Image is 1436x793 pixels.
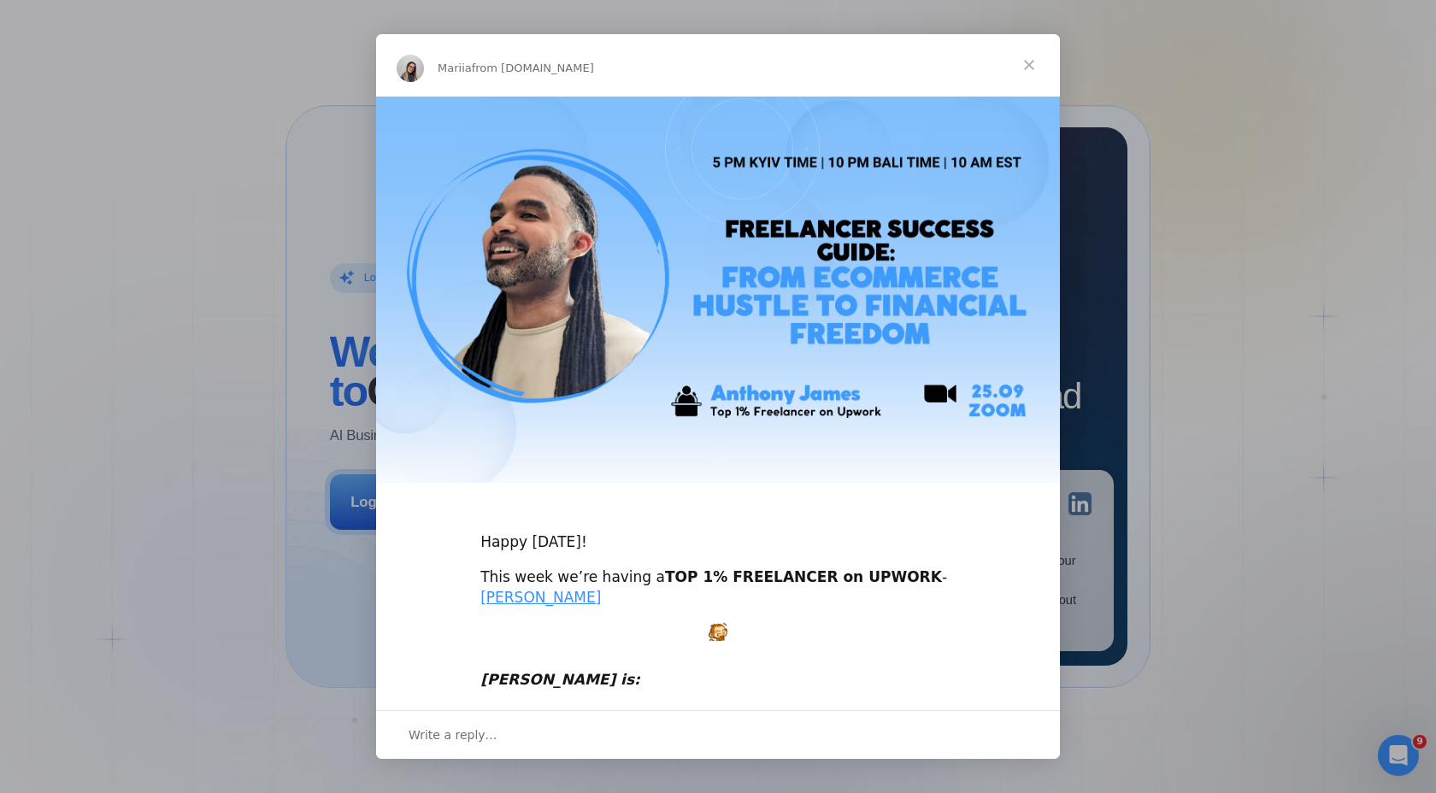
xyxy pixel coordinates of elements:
span: from [DOMAIN_NAME] [472,62,594,74]
div: This week we’re having a - [480,567,956,608]
b: TOP 1% FREELANCER on UPWORK [665,568,942,585]
img: Profile image for Mariia [397,55,424,82]
i: [PERSON_NAME] is: [480,671,640,688]
img: :excited: [709,622,727,641]
span: Mariia [438,62,472,74]
div: Happy [DATE]! [480,512,956,553]
span: Close [998,34,1060,96]
span: Write a reply… [409,724,497,746]
a: [PERSON_NAME] [480,589,601,606]
div: Open conversation and reply [376,710,1060,759]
